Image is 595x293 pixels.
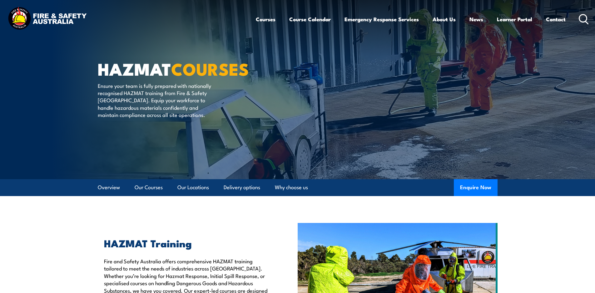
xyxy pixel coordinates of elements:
p: Ensure your team is fully prepared with nationally recognised HAZMAT training from Fire & Safety ... [98,82,212,119]
a: About Us [433,11,456,28]
a: Delivery options [224,179,260,196]
a: Our Locations [177,179,209,196]
a: Contact [546,11,566,28]
a: News [469,11,483,28]
h1: HAZMAT [98,61,252,76]
a: Course Calendar [289,11,331,28]
a: Overview [98,179,120,196]
a: Courses [256,11,275,28]
h2: HAZMAT Training [104,239,269,247]
button: Enquire Now [454,179,498,196]
strong: COURSES [171,55,249,81]
a: Learner Portal [497,11,532,28]
a: Emergency Response Services [345,11,419,28]
a: Why choose us [275,179,308,196]
a: Our Courses [135,179,163,196]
